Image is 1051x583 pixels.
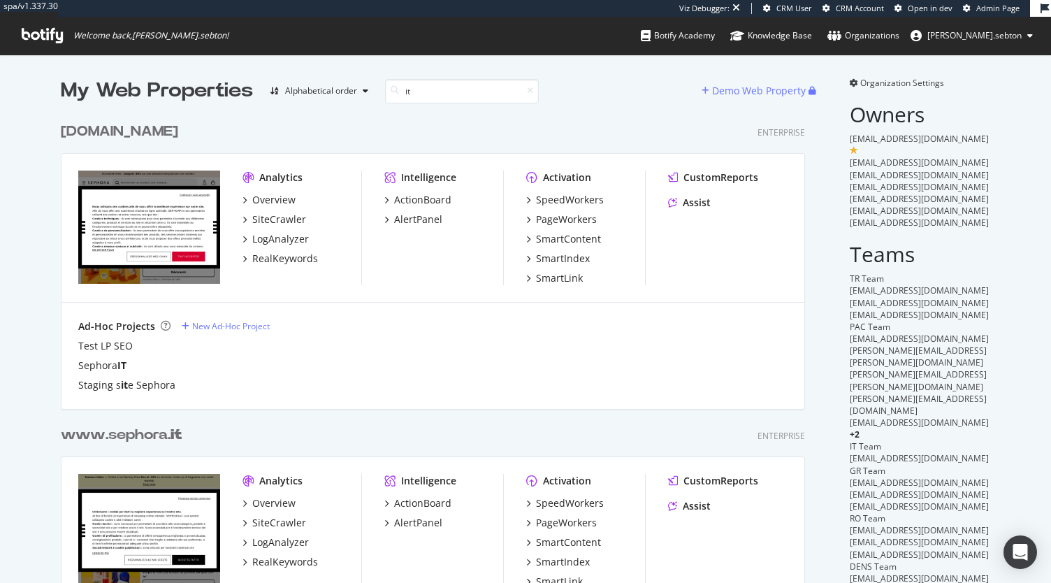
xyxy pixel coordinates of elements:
a: Demo Web Property [702,85,809,96]
a: SpeedWorkers [526,193,604,207]
div: LogAnalyzer [252,232,309,246]
a: CustomReports [668,171,758,185]
span: [EMAIL_ADDRESS][DOMAIN_NAME] [850,157,989,168]
a: LogAnalyzer [242,232,309,246]
div: Demo Web Property [712,84,806,98]
div: PageWorkers [536,516,597,530]
a: Botify Academy [641,17,715,55]
div: Staging s e Sephora [78,378,175,392]
a: AlertPanel [384,516,442,530]
div: New Ad-Hoc Project [192,320,270,332]
div: SmartIndex [536,555,590,569]
div: SiteCrawler [252,213,306,226]
div: DENS Team [850,561,990,573]
span: [EMAIL_ADDRESS][DOMAIN_NAME] [850,181,989,193]
div: TR Team [850,273,990,285]
a: SmartContent [526,232,601,246]
div: Activation [543,171,591,185]
div: Intelligence [401,474,456,488]
span: [PERSON_NAME][EMAIL_ADDRESS][PERSON_NAME][DOMAIN_NAME] [850,368,987,392]
span: [EMAIL_ADDRESS][DOMAIN_NAME] [850,477,989,489]
span: [EMAIL_ADDRESS][DOMAIN_NAME] [850,169,989,181]
a: CustomReports [668,474,758,488]
div: Open Intercom Messenger [1003,535,1037,569]
div: Knowledge Base [730,29,812,43]
a: PageWorkers [526,516,597,530]
span: [EMAIL_ADDRESS][DOMAIN_NAME] [850,285,989,296]
a: www.sephora.it [61,425,187,445]
div: RO Team [850,512,990,524]
a: Admin Page [963,3,1020,14]
span: Open in dev [908,3,952,13]
a: LogAnalyzer [242,535,309,549]
span: [EMAIL_ADDRESS][DOMAIN_NAME] [850,452,989,464]
div: SmartContent [536,232,601,246]
div: www.sephora. [61,425,182,445]
a: Assist [668,196,711,210]
span: [EMAIL_ADDRESS][DOMAIN_NAME] [850,205,989,217]
div: Viz Debugger: [679,3,730,14]
span: + 2 [850,429,860,440]
a: PageWorkers [526,213,597,226]
div: Overview [252,496,296,510]
div: Activation [543,474,591,488]
button: Demo Web Property [702,80,809,102]
span: [EMAIL_ADDRESS][DOMAIN_NAME] [850,417,989,429]
a: SiteCrawler [242,516,306,530]
div: LogAnalyzer [252,535,309,549]
a: RealKeywords [242,252,318,266]
a: Open in dev [894,3,952,14]
a: SmartIndex [526,555,590,569]
div: AlertPanel [394,213,442,226]
span: Organization Settings [860,77,944,89]
a: Overview [242,193,296,207]
a: ActionBoard [384,496,451,510]
div: [DOMAIN_NAME] [61,122,178,142]
div: Assist [683,196,711,210]
div: Alphabetical order [285,87,357,95]
a: CRM Account [822,3,884,14]
div: Analytics [259,474,303,488]
div: Sephora [78,359,126,373]
a: AlertPanel [384,213,442,226]
span: [EMAIL_ADDRESS][DOMAIN_NAME] [850,333,989,345]
b: IT [117,359,126,372]
div: PAC Team [850,321,990,333]
h2: Owners [850,103,990,126]
span: [EMAIL_ADDRESS][DOMAIN_NAME] [850,133,989,145]
div: SmartIndex [536,252,590,266]
div: My Web Properties [61,77,253,105]
span: [EMAIL_ADDRESS][DOMAIN_NAME] [850,309,989,321]
a: Test LP SEO [78,339,133,353]
h2: Teams [850,243,990,266]
div: SmartLink [536,271,583,285]
img: www.sephora.fr [78,171,220,284]
a: CRM User [763,3,812,14]
a: Assist [668,499,711,513]
div: SiteCrawler [252,516,306,530]
a: Staging site Sephora [78,378,175,392]
button: [PERSON_NAME].sebton [899,24,1044,47]
div: PageWorkers [536,213,597,226]
input: Search [385,79,539,103]
span: CRM User [776,3,812,13]
a: ActionBoard [384,193,451,207]
button: Alphabetical order [264,80,374,102]
a: Knowledge Base [730,17,812,55]
div: ActionBoard [394,193,451,207]
span: [EMAIL_ADDRESS][DOMAIN_NAME] [850,549,989,561]
div: Intelligence [401,171,456,185]
span: anne.sebton [927,29,1022,41]
a: Organizations [827,17,899,55]
span: [EMAIL_ADDRESS][DOMAIN_NAME] [850,501,989,512]
span: Admin Page [976,3,1020,13]
a: [DOMAIN_NAME] [61,122,184,142]
div: SmartContent [536,535,601,549]
div: GR Team [850,465,990,477]
div: Enterprise [758,127,805,138]
span: CRM Account [836,3,884,13]
span: [PERSON_NAME][EMAIL_ADDRESS][DOMAIN_NAME] [850,393,987,417]
a: SmartLink [526,271,583,285]
span: [EMAIL_ADDRESS][DOMAIN_NAME] [850,536,989,548]
div: AlertPanel [394,516,442,530]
